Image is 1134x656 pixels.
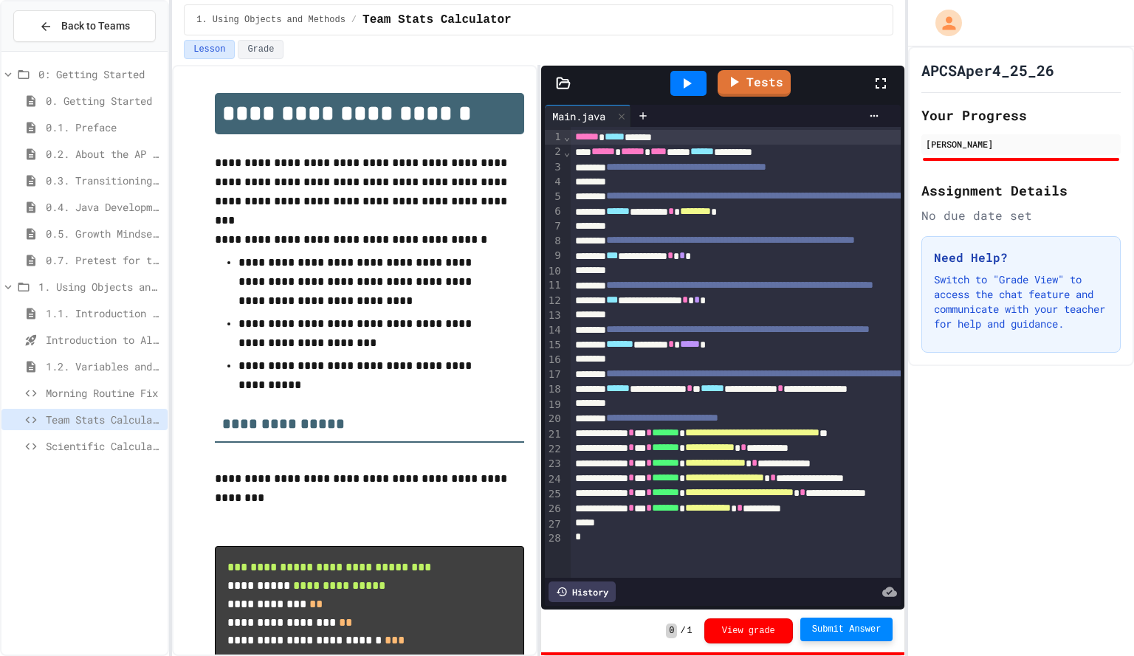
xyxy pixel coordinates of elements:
[545,234,563,249] div: 8
[545,145,563,159] div: 2
[545,204,563,219] div: 6
[926,137,1116,151] div: [PERSON_NAME]
[545,130,563,145] div: 1
[46,120,162,135] span: 0.1. Preface
[46,305,162,321] span: 1.1. Introduction to Algorithms, Programming, and Compilers
[545,353,563,367] div: 16
[921,180,1121,201] h2: Assignment Details
[545,472,563,487] div: 24
[46,359,162,374] span: 1.2. Variables and Data Types
[38,279,162,294] span: 1. Using Objects and Methods
[545,457,563,472] div: 23
[46,173,162,188] span: 0.3. Transitioning from AP CSP to AP CSA
[687,625,693,637] span: 1
[545,219,563,234] div: 7
[812,624,882,635] span: Submit Answer
[920,6,966,40] div: My Account
[545,175,563,190] div: 4
[545,442,563,457] div: 22
[545,105,631,127] div: Main.java
[545,249,563,263] div: 9
[921,105,1121,125] h2: Your Progress
[545,190,563,204] div: 5
[800,618,893,641] button: Submit Answer
[545,338,563,353] div: 15
[549,581,616,602] div: History
[545,308,563,323] div: 13
[921,207,1121,224] div: No due date set
[545,108,613,124] div: Main.java
[46,93,162,108] span: 0. Getting Started
[13,10,156,42] button: Back to Teams
[545,323,563,338] div: 14
[46,438,162,454] span: Scientific Calculator
[666,624,677,638] span: 0
[362,11,512,29] span: Team Stats Calculator
[545,398,563,412] div: 19
[545,264,563,279] div: 10
[184,40,235,59] button: Lesson
[545,160,563,175] div: 3
[545,517,563,532] div: 27
[196,14,346,26] span: 1. Using Objects and Methods
[563,146,571,158] span: Fold line
[46,252,162,268] span: 0.7. Pretest for the AP CSA Exam
[704,618,793,643] button: View grade
[680,625,685,637] span: /
[46,199,162,215] span: 0.4. Java Development Environments
[46,385,162,401] span: Morning Routine Fix
[545,531,563,546] div: 28
[46,332,162,348] span: Introduction to Algorithms, Programming, and Compilers
[545,294,563,308] div: 12
[934,272,1108,331] p: Switch to "Grade View" to access the chat feature and communicate with your teacher for help and ...
[545,427,563,442] div: 21
[563,131,571,142] span: Fold line
[545,382,563,397] div: 18
[38,66,162,82] span: 0: Getting Started
[921,60,1054,80] h1: APCSAper4_25_26
[46,226,162,241] span: 0.5. Growth Mindset and Pair Programming
[545,367,563,382] div: 17
[61,18,130,34] span: Back to Teams
[718,70,791,97] a: Tests
[934,249,1108,266] h3: Need Help?
[46,146,162,162] span: 0.2. About the AP CSA Exam
[545,412,563,427] div: 20
[545,502,563,517] div: 26
[545,278,563,293] div: 11
[46,412,162,427] span: Team Stats Calculator
[351,14,357,26] span: /
[545,487,563,502] div: 25
[238,40,283,59] button: Grade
